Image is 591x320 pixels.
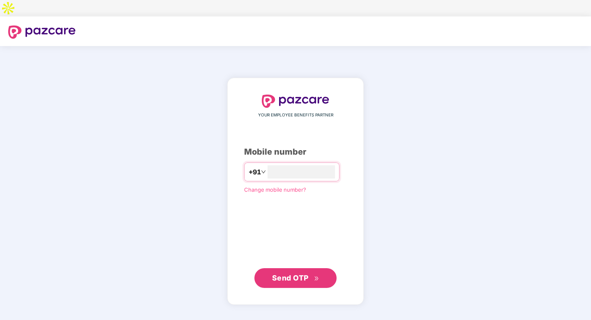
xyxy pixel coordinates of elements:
[254,268,337,288] button: Send OTPdouble-right
[244,186,306,193] a: Change mobile number?
[258,112,333,118] span: YOUR EMPLOYEE BENEFITS PARTNER
[314,276,319,281] span: double-right
[261,169,266,174] span: down
[8,26,76,39] img: logo
[262,95,329,108] img: logo
[244,146,347,158] div: Mobile number
[272,274,309,282] span: Send OTP
[249,167,261,177] span: +91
